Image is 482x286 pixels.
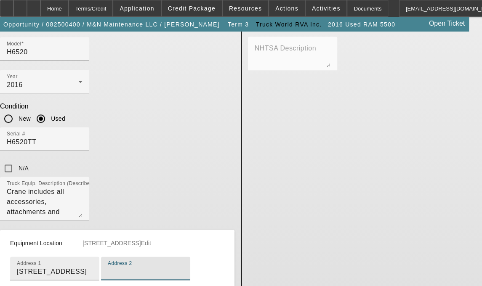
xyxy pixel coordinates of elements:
label: Used [49,114,65,123]
span: 2016 Used RAM 5500 [328,21,395,28]
mat-label: Model [7,41,21,46]
mat-label: Serial # [7,131,25,136]
label: New [17,114,31,123]
span: Edit [141,240,151,246]
button: Credit Package [162,0,222,16]
button: Actions [269,0,305,16]
mat-label: Address 1 [17,260,41,266]
mat-label: Address 2 [108,260,132,266]
a: Open Ticket [426,16,468,31]
label: N/A [17,164,29,172]
button: Application [113,0,160,16]
button: Truck World RVA Inc. [254,17,324,32]
span: Activities [312,5,341,12]
span: Opportunity / 082500400 / M&N Maintenance LLC / [PERSON_NAME] [3,21,220,28]
span: 2016 [7,81,23,88]
span: Term 3 [228,21,249,28]
span: Equipment Location [10,240,62,246]
mat-label: Year [7,74,18,79]
mat-label: Truck Equip. Description (Describe the equipment on the back of the chassis) [7,180,192,186]
span: Truck World RVA Inc. [256,21,322,28]
mat-label: NHTSA Description [255,45,316,52]
button: 2016 Used RAM 5500 [326,17,397,32]
button: Term 3 [225,17,252,32]
span: Application [120,5,154,12]
span: Credit Package [168,5,216,12]
span: Actions [275,5,298,12]
span: Resources [229,5,262,12]
span: [STREET_ADDRESS] [83,240,141,246]
button: Resources [223,0,268,16]
button: Activities [306,0,347,16]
